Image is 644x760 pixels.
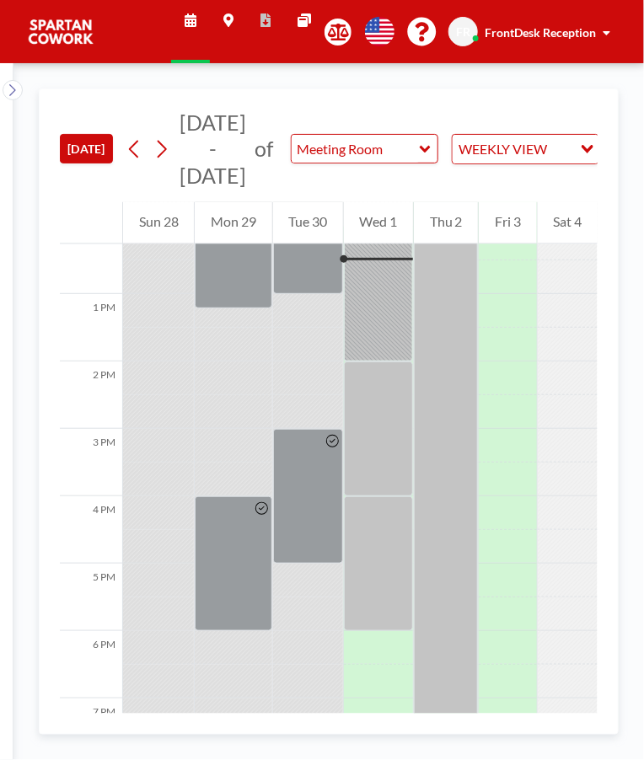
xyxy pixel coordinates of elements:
span: of [255,136,273,162]
div: 4 PM [60,496,122,564]
img: organization-logo [27,15,94,49]
span: FrontDesk Reception [485,25,596,40]
input: Meeting Room [292,135,421,163]
div: Search for option [453,135,598,163]
span: [DATE] - [DATE] [180,110,246,188]
span: FR [456,24,470,40]
div: 12 PM [60,227,122,294]
span: WEEKLY VIEW [456,138,551,160]
div: 3 PM [60,429,122,496]
div: Thu 2 [414,202,478,244]
div: Tue 30 [273,202,343,244]
div: Sat 4 [538,202,598,244]
div: 6 PM [60,631,122,698]
div: 5 PM [60,564,122,631]
div: Wed 1 [344,202,413,244]
button: [DATE] [60,134,113,163]
input: Search for option [553,138,571,160]
div: 2 PM [60,361,122,429]
div: Mon 29 [195,202,271,244]
div: Sun 28 [123,202,194,244]
div: 1 PM [60,294,122,361]
div: Fri 3 [479,202,536,244]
